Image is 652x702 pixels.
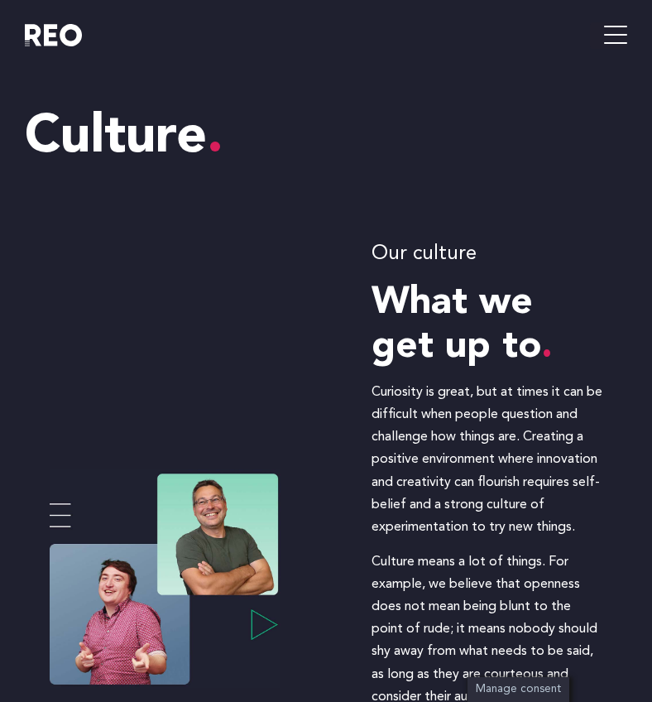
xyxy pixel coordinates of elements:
[372,239,602,269] h4: Our culture
[372,284,553,366] span: What we get up to
[372,382,602,539] p: Curiosity is great, but at times it can be difficult when people question and challenge how thing...
[476,684,561,695] span: Manage consent
[590,22,627,49] button: hamburger-icon
[25,112,223,165] span: Culture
